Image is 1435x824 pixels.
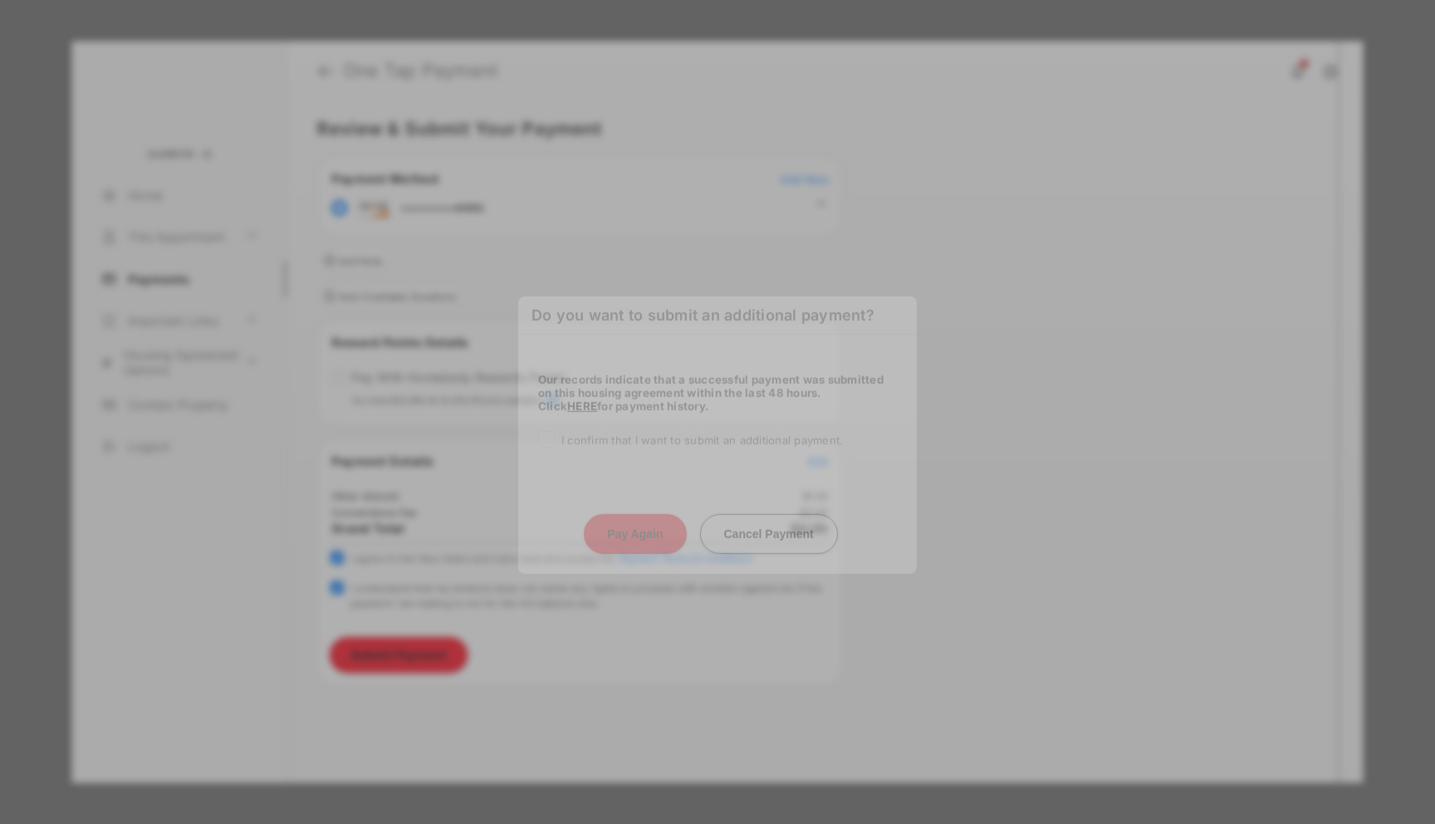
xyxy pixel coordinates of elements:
span: I confirm that I want to submit an additional payment. [561,434,843,447]
h5: Our records indicate that a successful payment was submitted on this housing agreement within the... [538,373,897,413]
h6: Do you want to submit an additional payment? [518,297,917,335]
button: Cancel Payment [700,514,838,554]
a: HERE [567,400,597,413]
button: Pay Again [584,514,686,554]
